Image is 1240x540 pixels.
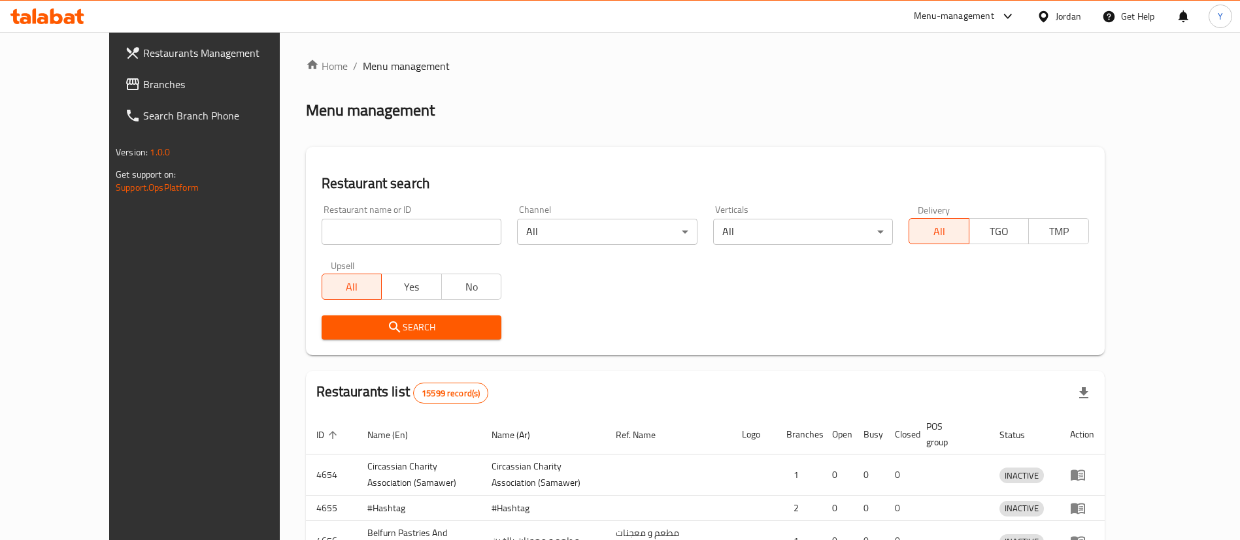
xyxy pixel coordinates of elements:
span: INACTIVE [999,468,1044,483]
span: Version: [116,144,148,161]
div: All [713,219,894,245]
div: Menu-management [914,8,994,24]
td: 0 [822,454,853,496]
td: 4655 [306,496,357,521]
span: Restaurants Management [143,45,306,61]
div: Export file [1068,377,1099,409]
button: TGO [969,218,1030,244]
span: Name (Ar) [492,427,547,443]
td: 0 [853,454,884,496]
td: 0 [884,454,916,496]
a: Restaurants Management [114,37,316,69]
td: 2 [776,496,822,521]
th: Open [822,415,853,454]
td: #Hashtag [357,496,481,521]
span: POS group [926,419,973,450]
li: / [353,58,358,74]
td: #Hashtag [481,496,605,521]
th: Logo [731,415,776,454]
span: TGO [975,222,1024,241]
span: INACTIVE [999,501,1044,516]
th: Branches [776,415,822,454]
div: Menu [1070,467,1094,483]
td: 0 [853,496,884,521]
td: 0 [822,496,853,521]
button: Search [322,315,502,340]
span: All [914,222,964,241]
span: ID [316,427,341,443]
label: Upsell [331,261,355,270]
h2: Restaurant search [322,174,1089,193]
a: Branches [114,69,316,100]
span: Yes [387,278,437,296]
div: INACTIVE [999,468,1044,483]
h2: Restaurants list [316,382,489,404]
span: Name (En) [367,427,425,443]
div: INACTIVE [999,501,1044,516]
button: TMP [1028,218,1089,244]
span: Menu management [363,58,450,74]
th: Closed [884,415,916,454]
span: 15599 record(s) [414,387,488,400]
th: Action [1060,415,1105,454]
a: Search Branch Phone [114,100,316,131]
td: ​Circassian ​Charity ​Association​ (Samawer) [481,454,605,496]
td: ​Circassian ​Charity ​Association​ (Samawer) [357,454,481,496]
a: Support.OpsPlatform [116,179,199,196]
div: All [517,219,697,245]
button: No [441,274,502,300]
a: Home [306,58,348,74]
span: Search [332,319,492,336]
div: Total records count [413,383,488,404]
div: Jordan [1056,9,1081,24]
nav: breadcrumb [306,58,1105,74]
td: 0 [884,496,916,521]
td: 4654 [306,454,357,496]
span: 1.0.0 [150,144,170,161]
th: Busy [853,415,884,454]
h2: Menu management [306,100,435,121]
span: Y [1218,9,1223,24]
input: Search for restaurant name or ID.. [322,219,502,245]
span: Get support on: [116,166,176,183]
span: All [327,278,377,296]
span: Status [999,427,1042,443]
span: TMP [1034,222,1084,241]
button: Yes [381,274,442,300]
label: Delivery [918,205,950,214]
span: Search Branch Phone [143,108,306,123]
span: No [447,278,497,296]
button: All [909,218,969,244]
span: Branches [143,76,306,92]
span: Ref. Name [616,427,673,443]
button: All [322,274,382,300]
td: 1 [776,454,822,496]
div: Menu [1070,500,1094,516]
